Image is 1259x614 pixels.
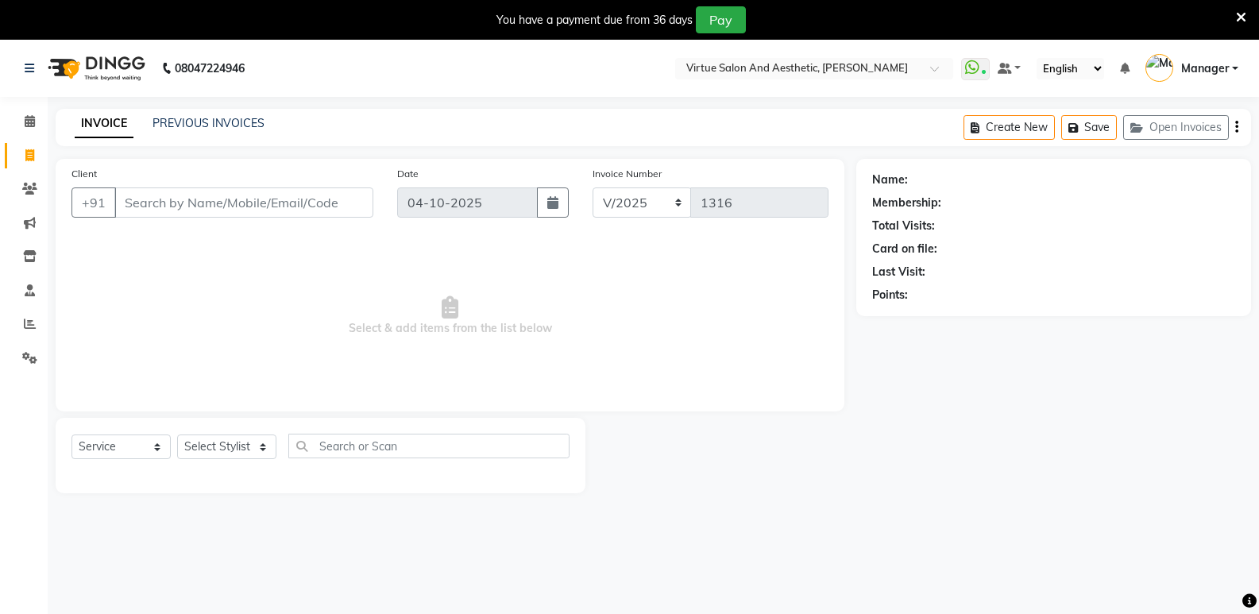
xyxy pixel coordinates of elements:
input: Search or Scan [288,434,570,458]
label: Client [71,167,97,181]
div: You have a payment due from 36 days [496,12,693,29]
a: INVOICE [75,110,133,138]
label: Date [397,167,419,181]
div: Membership: [872,195,941,211]
div: Points: [872,287,908,303]
img: logo [41,46,149,91]
button: +91 [71,187,116,218]
button: Pay [696,6,746,33]
div: Total Visits: [872,218,935,234]
b: 08047224946 [175,46,245,91]
a: PREVIOUS INVOICES [153,116,265,130]
img: Manager [1145,54,1173,82]
input: Search by Name/Mobile/Email/Code [114,187,373,218]
button: Create New [964,115,1055,140]
button: Open Invoices [1123,115,1229,140]
button: Save [1061,115,1117,140]
span: Manager [1181,60,1229,77]
div: Card on file: [872,241,937,257]
div: Name: [872,172,908,188]
div: Last Visit: [872,264,925,280]
span: Select & add items from the list below [71,237,828,396]
label: Invoice Number [593,167,662,181]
